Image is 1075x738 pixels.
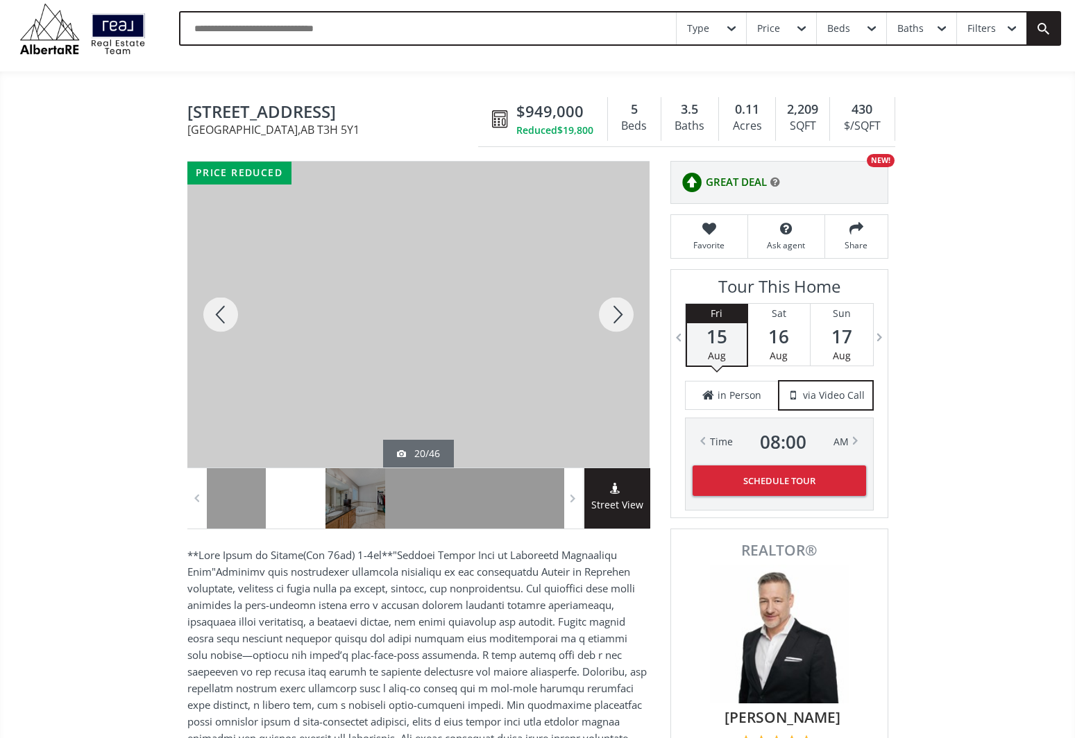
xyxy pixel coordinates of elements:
[516,123,593,137] div: Reduced
[584,497,650,513] span: Street View
[827,24,850,33] div: Beds
[187,162,650,467] div: 139 Street Moritz Terrace SW Calgary, AB T3H 5Y1 - Photo 20 of 46
[687,24,709,33] div: Type
[811,327,873,346] span: 17
[837,101,887,119] div: 430
[516,101,584,122] span: $949,000
[187,162,291,184] div: price reduced
[726,101,768,119] div: 0.11
[685,277,874,303] h3: Tour This Home
[557,123,593,137] span: $19,800
[867,154,895,167] div: NEW!
[187,124,485,135] span: [GEOGRAPHIC_DATA] , AB T3H 5Y1
[615,101,654,119] div: 5
[708,349,726,362] span: Aug
[397,447,440,461] div: 20/46
[726,116,768,137] div: Acres
[706,175,767,189] span: GREAT DEAL
[668,116,711,137] div: Baths
[748,327,810,346] span: 16
[833,349,851,362] span: Aug
[748,304,810,323] div: Sat
[687,304,747,323] div: Fri
[686,543,872,558] span: REALTOR®
[757,24,780,33] div: Price
[668,101,711,119] div: 3.5
[837,116,887,137] div: $/SQFT
[897,24,924,33] div: Baths
[832,239,881,251] span: Share
[710,565,849,703] img: Photo of Barry Klatt
[803,388,865,402] span: via Video Call
[615,116,654,137] div: Beds
[718,388,761,402] span: in Person
[687,327,747,346] span: 15
[967,24,996,33] div: Filters
[693,465,866,496] button: Schedule Tour
[787,101,818,119] span: 2,209
[678,239,740,251] span: Favorite
[755,239,818,251] span: Ask agent
[783,116,822,137] div: SQFT
[760,432,806,452] span: 08 : 00
[678,169,706,196] img: rating icon
[770,349,788,362] span: Aug
[693,707,872,728] span: [PERSON_NAME]
[710,432,849,452] div: Time AM
[811,304,873,323] div: Sun
[187,103,485,124] span: 139 Street Moritz Terrace SW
